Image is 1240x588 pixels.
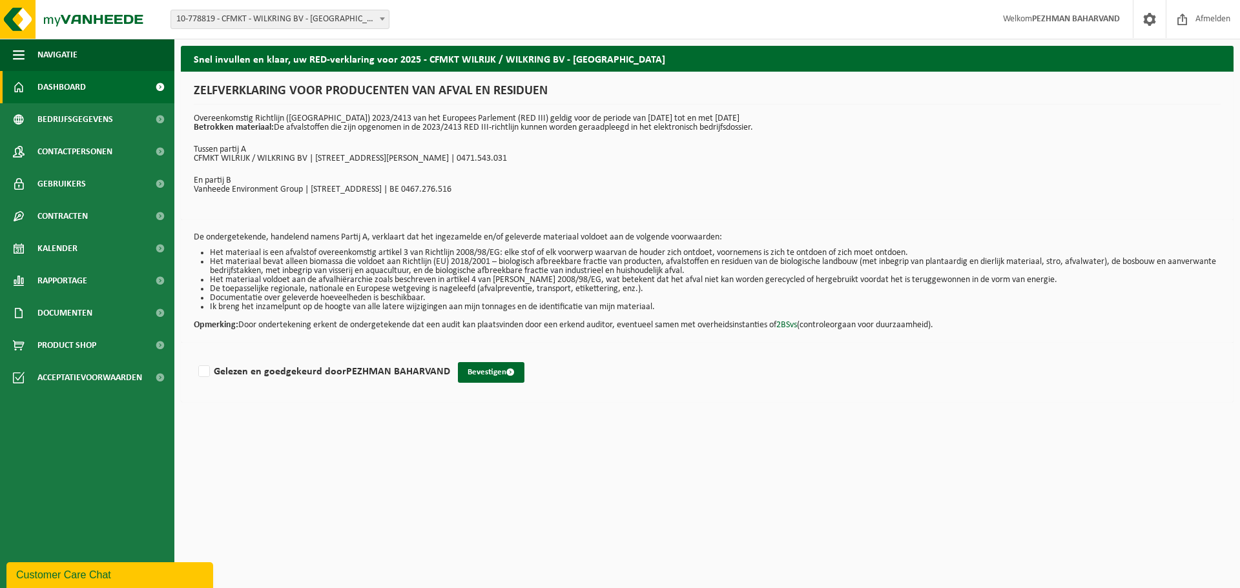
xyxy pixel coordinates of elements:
[37,71,86,103] span: Dashboard
[171,10,389,28] span: 10-778819 - CFMKT - WILKRING BV - WILRIJK
[6,560,216,588] iframe: chat widget
[37,361,142,394] span: Acceptatievoorwaarden
[194,312,1221,330] p: Door ondertekening erkent de ondergetekende dat een audit kan plaatsvinden door een erkend audito...
[37,200,88,232] span: Contracten
[196,362,450,381] label: Gelezen en goedgekeurd door
[194,123,274,132] strong: Betrokken materiaal:
[1032,14,1120,24] strong: PEZHMAN BAHARVAND
[37,136,112,168] span: Contactpersonen
[37,232,77,265] span: Kalender
[194,320,238,330] strong: Opmerking:
[170,10,389,29] span: 10-778819 - CFMKT - WILKRING BV - WILRIJK
[194,185,1221,194] p: Vanheede Environment Group | [STREET_ADDRESS] | BE 0467.276.516
[181,46,1234,71] h2: Snel invullen en klaar, uw RED-verklaring voor 2025 - CFMKT WILRIJK / WILKRING BV - [GEOGRAPHIC_D...
[194,154,1221,163] p: CFMKT WILRIJK / WILKRING BV | [STREET_ADDRESS][PERSON_NAME] | 0471.543.031
[458,362,524,383] button: Bevestigen
[37,297,92,329] span: Documenten
[37,265,87,297] span: Rapportage
[194,114,1221,132] p: Overeenkomstig Richtlijn ([GEOGRAPHIC_DATA]) 2023/2413 van het Europees Parlement (RED III) geldi...
[210,276,1221,285] li: Het materiaal voldoet aan de afvalhiërarchie zoals beschreven in artikel 4 van [PERSON_NAME] 2008...
[194,85,1221,105] h1: ZELFVERKLARING VOOR PRODUCENTEN VAN AFVAL EN RESIDUEN
[37,329,96,361] span: Product Shop
[210,303,1221,312] li: Ik breng het inzamelpunt op de hoogte van alle latere wijzigingen aan mijn tonnages en de identif...
[194,176,1221,185] p: En partij B
[210,285,1221,294] li: De toepasselijke regionale, nationale en Europese wetgeving is nageleefd (afvalpreventie, transpo...
[776,320,797,330] a: 2BSvs
[37,103,113,136] span: Bedrijfsgegevens
[194,233,1221,242] p: De ondergetekende, handelend namens Partij A, verklaart dat het ingezamelde en/of geleverde mater...
[346,367,450,377] strong: PEZHMAN BAHARVAND
[37,168,86,200] span: Gebruikers
[210,258,1221,276] li: Het materiaal bevat alleen biomassa die voldoet aan Richtlijn (EU) 2018/2001 – biologisch afbreek...
[194,145,1221,154] p: Tussen partij A
[210,294,1221,303] li: Documentatie over geleverde hoeveelheden is beschikbaar.
[210,248,1221,258] li: Het materiaal is een afvalstof overeenkomstig artikel 3 van Richtlijn 2008/98/EG: elke stof of el...
[37,39,77,71] span: Navigatie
